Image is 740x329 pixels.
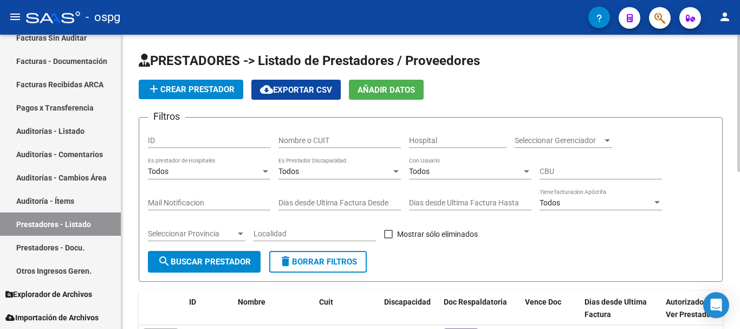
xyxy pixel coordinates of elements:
datatable-header-cell: Vence Doc [521,291,580,326]
datatable-header-cell: Discapacidad [380,291,439,326]
datatable-header-cell: Doc Respaldatoria [439,291,521,326]
span: Añadir Datos [358,85,415,95]
span: Todos [409,167,430,176]
span: Exportar CSV [260,85,332,95]
span: Discapacidad [384,298,431,306]
span: Seleccionar Provincia [148,229,236,238]
span: Dias desde Ultima Factura [585,298,647,319]
span: ID [189,298,196,306]
button: Añadir Datos [349,80,424,100]
button: Buscar Prestador [148,251,261,273]
datatable-header-cell: ID [185,291,233,326]
span: Borrar Filtros [279,257,357,267]
span: Mostrar sólo eliminados [397,228,478,241]
span: Buscar Prestador [158,257,251,267]
span: - ospg [86,5,120,29]
mat-icon: add [147,82,160,95]
span: Todos [148,167,168,176]
mat-icon: delete [279,255,292,268]
span: Importación de Archivos [5,312,99,324]
h3: Filtros [148,109,185,124]
span: PRESTADORES -> Listado de Prestadores / Proveedores [139,53,480,68]
button: Borrar Filtros [269,251,367,273]
span: Nombre [238,298,265,306]
span: Seleccionar Gerenciador [515,136,602,145]
datatable-header-cell: Autorizados a Ver Prestador [661,291,721,326]
span: Cuit [319,298,333,306]
datatable-header-cell: Cuit [315,291,380,326]
button: Exportar CSV [251,80,341,100]
button: Crear Prestador [139,80,243,99]
datatable-header-cell: Dias desde Ultima Factura [580,291,661,326]
span: Todos [540,198,560,207]
mat-icon: menu [9,10,22,23]
mat-icon: search [158,255,171,268]
span: Todos [278,167,299,176]
span: Explorador de Archivos [5,288,92,300]
mat-icon: cloud_download [260,83,273,96]
span: Autorizados a Ver Prestador [666,298,713,319]
span: Doc Respaldatoria [444,298,507,306]
mat-icon: person [718,10,731,23]
datatable-header-cell: Nombre [233,291,315,326]
div: Open Intercom Messenger [703,292,729,318]
span: Vence Doc [525,298,561,306]
span: Crear Prestador [147,85,235,94]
